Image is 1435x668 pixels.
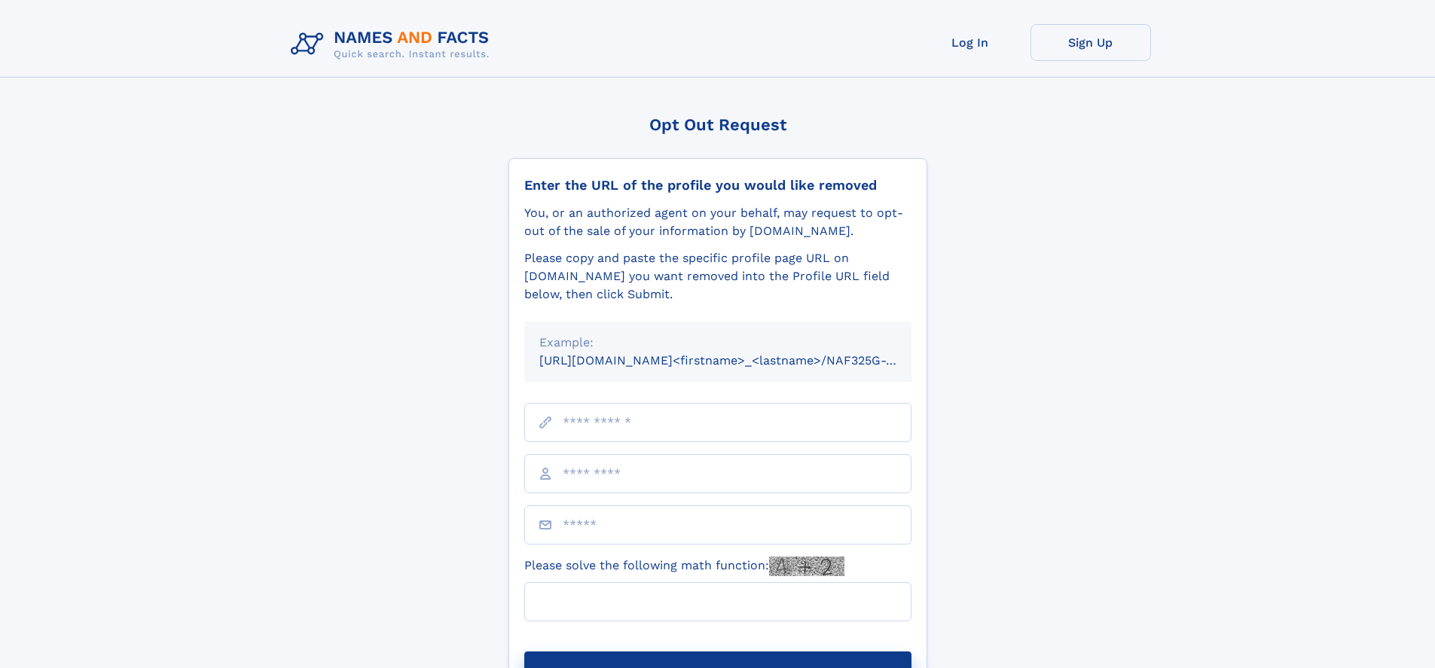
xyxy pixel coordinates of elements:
[524,204,911,240] div: You, or an authorized agent on your behalf, may request to opt-out of the sale of your informatio...
[910,24,1030,61] a: Log In
[285,24,502,65] img: Logo Names and Facts
[524,177,911,194] div: Enter the URL of the profile you would like removed
[539,353,940,368] small: [URL][DOMAIN_NAME]<firstname>_<lastname>/NAF325G-xxxxxxxx
[524,557,844,576] label: Please solve the following math function:
[1030,24,1151,61] a: Sign Up
[524,249,911,303] div: Please copy and paste the specific profile page URL on [DOMAIN_NAME] you want removed into the Pr...
[508,115,927,134] div: Opt Out Request
[539,334,896,352] div: Example:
